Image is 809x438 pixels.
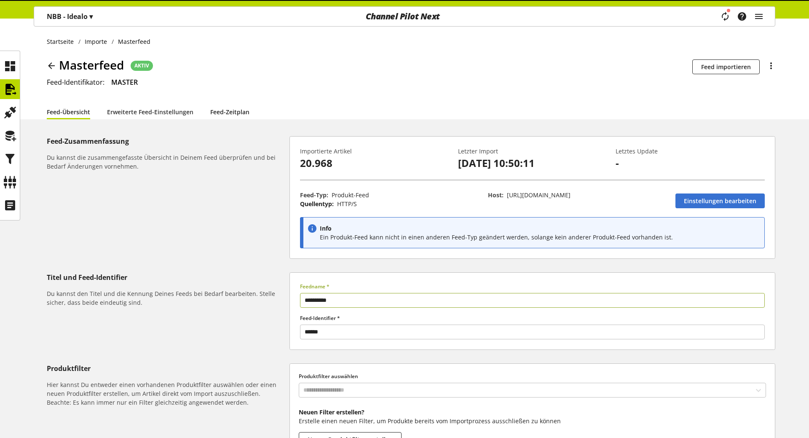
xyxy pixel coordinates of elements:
[299,417,766,425] p: Erstelle einen neuen Filter, um Produkte bereits vom Importprozess ausschließen zu können
[320,233,761,242] p: Ein Produkt-Feed kann nicht in einen anderen Feed-Typ geändert werden, solange kein anderer Produ...
[300,147,449,156] p: Importierte Artikel
[107,104,193,120] a: Erweiterte Feed-Einstellungen
[47,78,104,87] span: Feed-Identifikator:
[47,272,286,282] h5: Titel und Feed-Identifier
[675,193,765,208] a: Einstellungen bearbeiten
[300,314,340,322] span: Feed-Identifier *
[701,62,751,71] span: Feed importieren
[337,200,357,208] span: HTTP/S
[47,136,286,146] h5: Feed-Zusammenfassung
[89,12,93,21] span: ▾
[458,156,607,171] p: [DATE] 10:50:11
[34,6,775,27] nav: main navigation
[111,78,138,87] span: MASTER
[47,380,286,407] h6: Hier kannst Du entweder einen vorhandenen Produktfilter auswählen oder einen neuen Produktfilter ...
[616,147,765,156] p: Letztes Update
[616,156,765,171] p: -
[684,196,756,205] span: Einstellungen bearbeiten
[507,191,571,199] span: https://www.notebooksbilliger.de/extensions/api/export/download/productsup_import_products_only_a...
[47,153,286,171] h6: Du kannst die zusammengefasste Übersicht in Deinem Feed überprüfen und bei Bedarf Änderungen vorn...
[134,62,149,70] span: AKTIV
[692,59,760,74] button: Feed importieren
[458,147,607,156] p: Letzter Import
[299,373,766,380] label: Produktfilter auswählen
[47,37,78,46] a: Startseite
[300,283,329,290] span: Feedname *
[47,363,286,374] h5: Produktfilter
[47,289,286,307] h6: Du kannst den Titel und die Kennung Deines Feeds bei Bedarf bearbeiten. Stelle sicher, dass beide...
[488,191,504,199] span: Host:
[300,191,328,199] span: Feed-Typ:
[47,11,93,21] p: NBB - Idealo
[299,408,364,416] b: Neuen Filter erstellen?
[210,104,249,120] a: Feed-Zeitplan
[300,200,334,208] span: Quellentyp:
[59,56,124,74] span: Masterfeed
[80,37,112,46] a: Importe
[300,156,449,171] p: 20.968
[332,191,369,199] span: Produkt-Feed
[47,104,90,120] a: Feed-Übersicht
[320,224,761,233] p: Info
